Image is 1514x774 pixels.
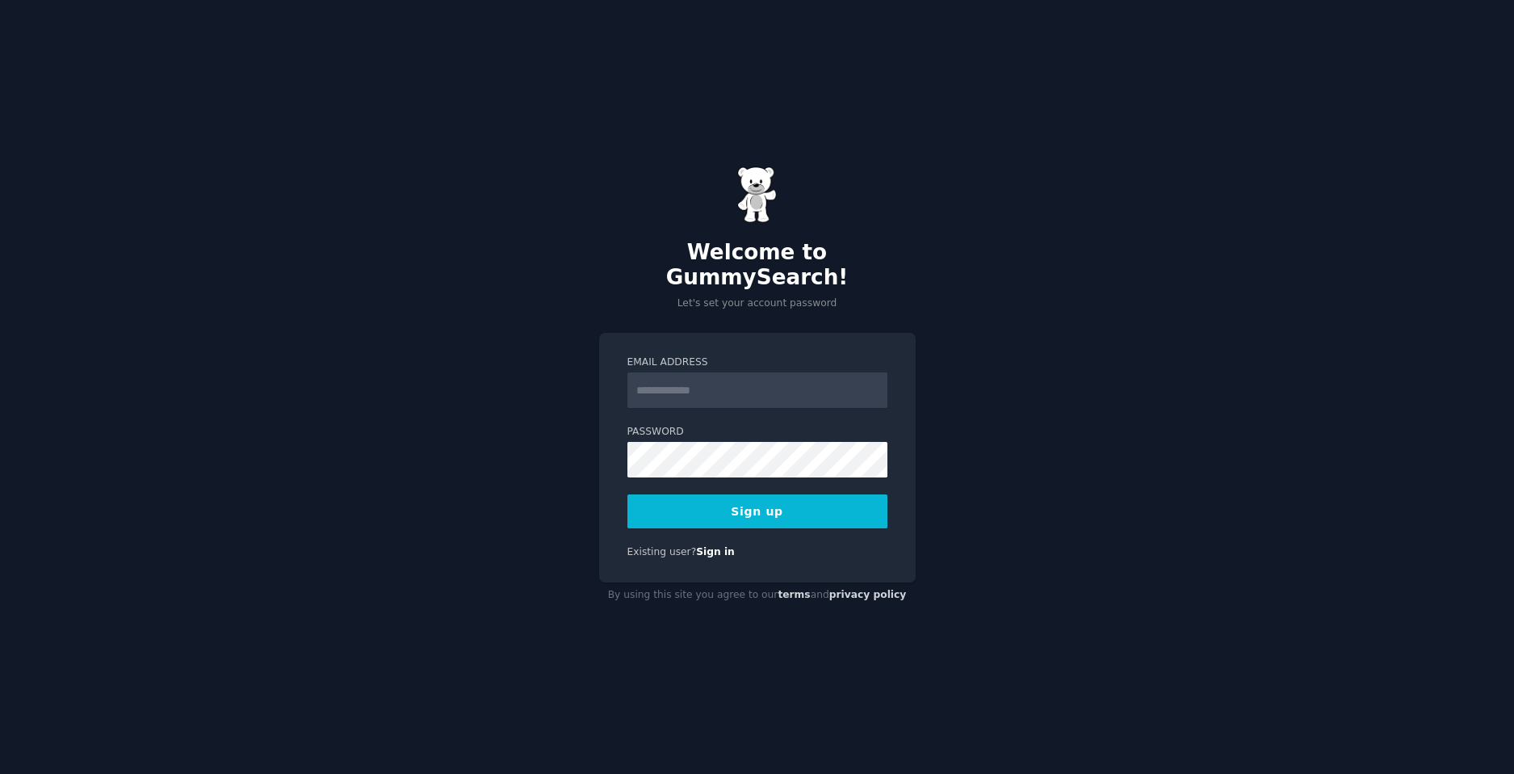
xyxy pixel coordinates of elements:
a: Sign in [696,546,735,557]
a: privacy policy [829,589,907,600]
h2: Welcome to GummySearch! [599,240,916,291]
a: terms [778,589,810,600]
label: Password [627,425,887,440]
span: Existing user? [627,546,697,557]
button: Sign up [627,494,887,528]
p: Let's set your account password [599,297,916,311]
label: Email Address [627,355,887,370]
div: By using this site you agree to our and [599,583,916,608]
img: Gummy Bear [737,166,778,223]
